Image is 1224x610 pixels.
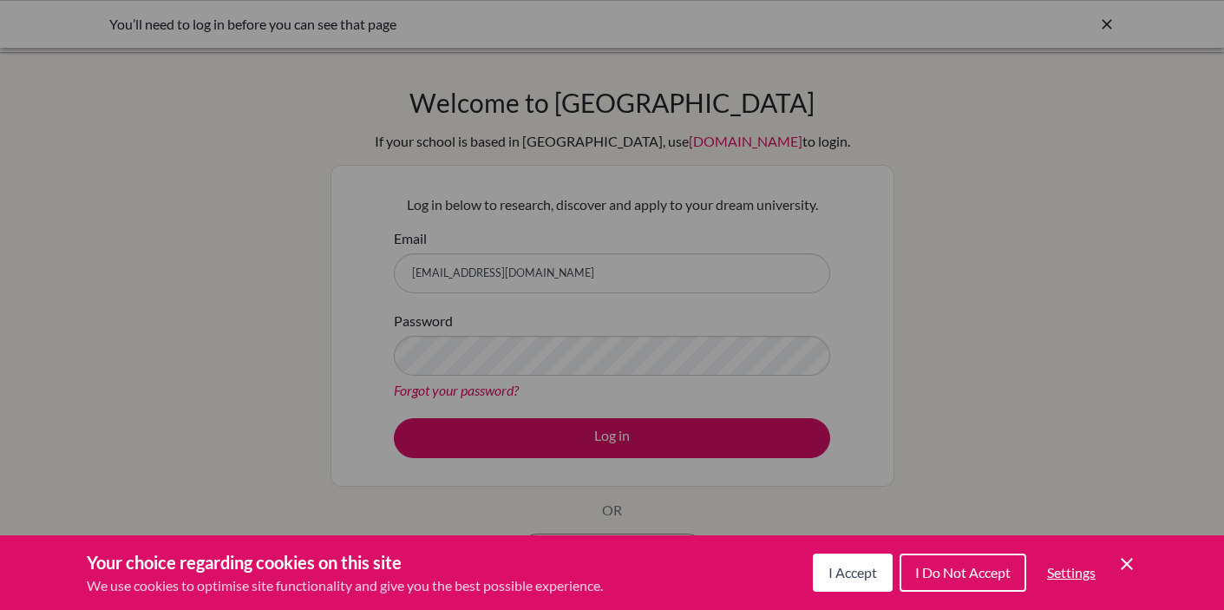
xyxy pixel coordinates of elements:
[900,554,1026,592] button: I Do Not Accept
[87,575,603,596] p: We use cookies to optimise site functionality and give you the best possible experience.
[915,564,1011,580] span: I Do Not Accept
[828,564,877,580] span: I Accept
[1033,555,1109,590] button: Settings
[1116,554,1137,574] button: Save and close
[813,554,893,592] button: I Accept
[87,549,603,575] h3: Your choice regarding cookies on this site
[1047,564,1096,580] span: Settings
